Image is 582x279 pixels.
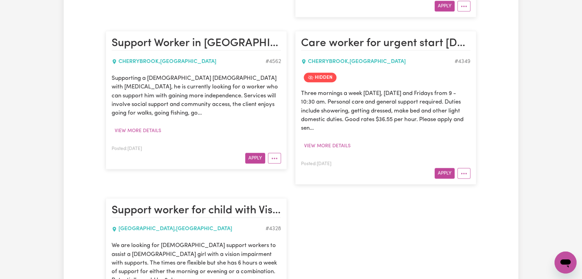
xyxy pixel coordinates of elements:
button: More options [457,168,470,179]
span: Posted: [DATE] [301,162,331,166]
div: Job ID #4562 [266,57,281,66]
div: [GEOGRAPHIC_DATA] , [GEOGRAPHIC_DATA] [112,225,266,233]
button: More options [457,1,470,11]
iframe: Button to launch messaging window [554,251,576,273]
h2: Support Worker in Cherrybrook, NSW [112,37,281,51]
button: View more details [112,126,164,136]
button: Apply for job [245,153,265,163]
p: Three mornings a week [DATE], [DATE] and Fridays from 9 - 10:30 am. Personal care and general sup... [301,89,470,132]
button: Apply for job [435,168,455,179]
h2: Support worker for child with Vision Impairment [112,204,281,218]
button: Apply for job [435,1,455,11]
div: Job ID #4349 [455,57,470,66]
h2: Care worker for urgent start on Monday 18 January [301,37,470,51]
span: Job is hidden [304,73,336,82]
div: CHERRYBROOK , [GEOGRAPHIC_DATA] [301,57,455,66]
div: Job ID #4328 [266,225,281,233]
button: View more details [301,141,354,151]
span: Posted: [DATE] [112,147,142,151]
div: CHERRYBROOK , [GEOGRAPHIC_DATA] [112,57,266,66]
p: Supporting a [DEMOGRAPHIC_DATA] [DEMOGRAPHIC_DATA] with [MEDICAL_DATA], he is currently looking f... [112,74,281,117]
button: More options [268,153,281,163]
